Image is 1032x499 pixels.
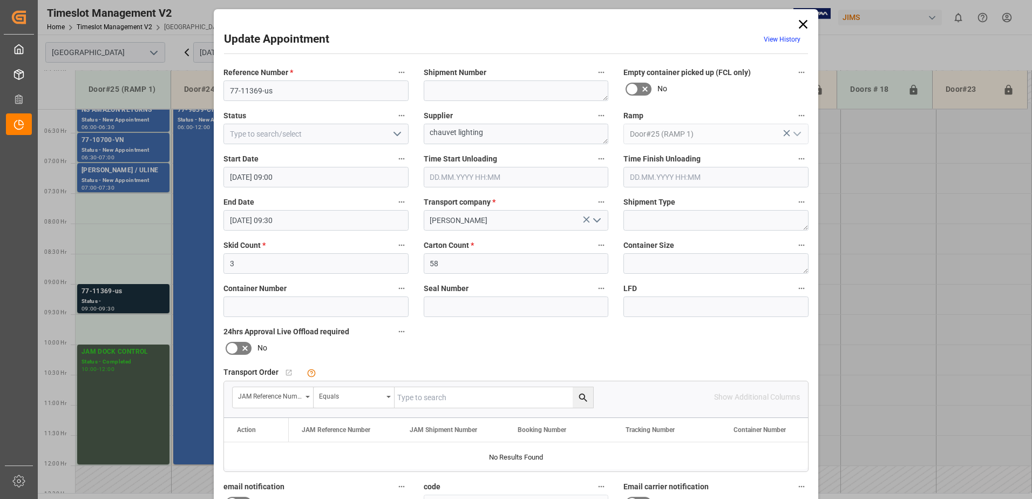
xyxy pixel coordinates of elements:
[223,481,284,493] span: email notification
[395,281,409,295] button: Container Number
[594,480,608,494] button: code
[223,283,287,294] span: Container Number
[623,124,809,144] input: Type to search/select
[223,367,279,378] span: Transport Order
[223,326,349,338] span: 24hrs Approval Live Offload required
[594,109,608,123] button: Supplier
[223,153,259,165] span: Start Date
[395,195,409,209] button: End Date
[424,167,609,187] input: DD.MM.YYYY HH:MM
[424,67,486,78] span: Shipment Number
[424,124,609,144] textarea: chauvet lighting
[237,426,256,434] div: Action
[302,426,370,434] span: JAM Reference Number
[588,212,605,229] button: open menu
[795,238,809,252] button: Container Size
[424,153,497,165] span: Time Start Unloading
[395,65,409,79] button: Reference Number *
[424,240,474,251] span: Carton Count
[764,36,800,43] a: View History
[319,389,383,401] div: Equals
[257,342,267,354] span: No
[424,197,495,208] span: Transport company
[223,197,254,208] span: End Date
[795,480,809,494] button: Email carrier notification
[223,110,246,122] span: Status
[795,281,809,295] button: LFD
[623,153,701,165] span: Time Finish Unloading
[623,110,643,122] span: Ramp
[657,83,667,95] span: No
[223,240,266,251] span: Skid Count
[623,481,709,493] span: Email carrier notification
[623,197,675,208] span: Shipment Type
[314,387,395,408] button: open menu
[795,152,809,166] button: Time Finish Unloading
[424,110,453,122] span: Supplier
[626,426,675,434] span: Tracking Number
[238,389,302,401] div: JAM Reference Number
[594,195,608,209] button: Transport company *
[424,283,469,294] span: Seal Number
[395,238,409,252] button: Skid Count *
[734,426,786,434] span: Container Number
[594,65,608,79] button: Shipment Number
[795,195,809,209] button: Shipment Type
[395,387,593,408] input: Type to search
[795,109,809,123] button: Ramp
[224,31,329,48] h2: Update Appointment
[594,281,608,295] button: Seal Number
[388,126,404,143] button: open menu
[788,126,804,143] button: open menu
[795,65,809,79] button: Empty container picked up (FCL only)
[594,238,608,252] button: Carton Count *
[223,124,409,144] input: Type to search/select
[223,210,409,231] input: DD.MM.YYYY HH:MM
[518,426,566,434] span: Booking Number
[395,109,409,123] button: Status
[395,152,409,166] button: Start Date
[223,167,409,187] input: DD.MM.YYYY HH:MM
[623,67,751,78] span: Empty container picked up (FCL only)
[233,387,314,408] button: open menu
[395,480,409,494] button: email notification
[573,387,593,408] button: search button
[424,481,440,493] span: code
[623,240,674,251] span: Container Size
[223,67,293,78] span: Reference Number
[594,152,608,166] button: Time Start Unloading
[410,426,477,434] span: JAM Shipment Number
[623,283,637,294] span: LFD
[395,325,409,339] button: 24hrs Approval Live Offload required
[623,167,809,187] input: DD.MM.YYYY HH:MM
